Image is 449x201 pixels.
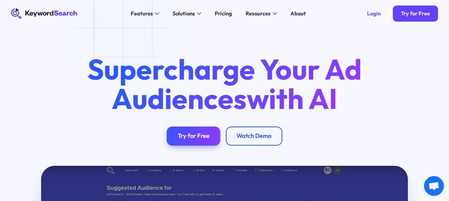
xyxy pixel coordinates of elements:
a: Login [359,6,389,22]
a: Pricing [211,8,236,19]
a: Try for Free [167,127,220,146]
div: Try for Free [178,132,210,140]
h1: Supercharge Your Ad Audiences [75,54,374,113]
span: with AI [247,80,337,116]
div: About [290,10,306,18]
a: Open chat [424,176,444,196]
a: About [286,8,309,19]
div: Features [131,10,153,18]
a: Try for Free [393,6,438,22]
div: Solutions [173,10,195,18]
div: Login [367,10,381,17]
div: Pricing [215,10,232,18]
div: Try for Free [401,10,430,17]
div: Watch Demo [236,132,271,140]
div: Resources [246,10,271,18]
